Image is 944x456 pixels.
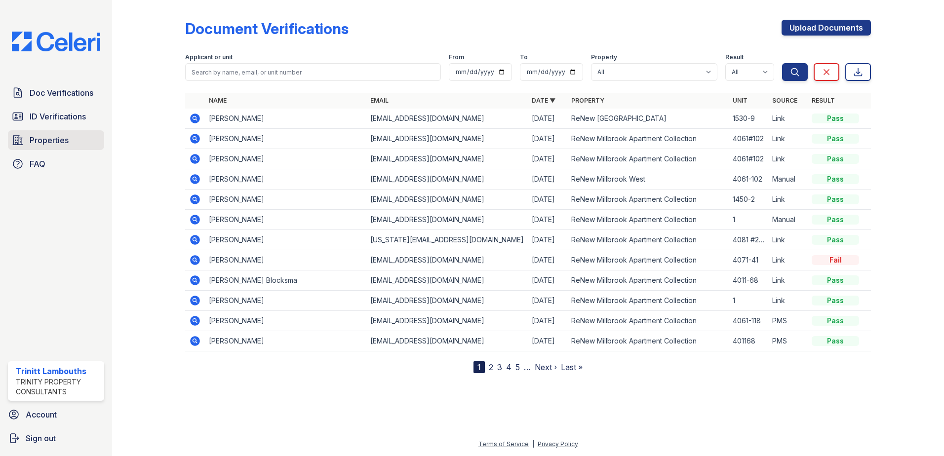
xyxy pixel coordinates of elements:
img: CE_Logo_Blue-a8612792a0a2168367f1c8372b55b34899dd931a85d93a1a3d3e32e68fde9ad4.png [4,32,108,51]
td: [DATE] [528,311,567,331]
td: [PERSON_NAME] Blocksma [205,270,366,291]
td: Link [768,190,808,210]
a: FAQ [8,154,104,174]
td: ReNew Millbrook West [567,169,729,190]
td: [DATE] [528,149,567,169]
a: Sign out [4,428,108,448]
td: [PERSON_NAME] [205,169,366,190]
div: | [532,440,534,448]
td: [DATE] [528,129,567,149]
td: 1530-9 [729,109,768,129]
td: [EMAIL_ADDRESS][DOMAIN_NAME] [366,149,528,169]
td: 1 [729,291,768,311]
a: Account [4,405,108,424]
span: Account [26,409,57,420]
div: Pass [812,154,859,164]
td: [EMAIL_ADDRESS][DOMAIN_NAME] [366,129,528,149]
td: 4081 #204 [729,230,768,250]
label: From [449,53,464,61]
td: [EMAIL_ADDRESS][DOMAIN_NAME] [366,169,528,190]
td: ReNew Millbrook Apartment Collection [567,230,729,250]
td: [EMAIL_ADDRESS][DOMAIN_NAME] [366,291,528,311]
div: Pass [812,275,859,285]
label: Result [725,53,744,61]
a: ID Verifications [8,107,104,126]
span: FAQ [30,158,45,170]
span: … [524,361,531,373]
td: ReNew [GEOGRAPHIC_DATA] [567,109,729,129]
td: [DATE] [528,210,567,230]
a: Last » [561,362,583,372]
td: 4011-68 [729,270,768,291]
td: 4061-102 [729,169,768,190]
div: Trinitt Lambouths [16,365,100,377]
span: Doc Verifications [30,87,93,99]
span: Properties [30,134,69,146]
td: 1 [729,210,768,230]
a: Name [209,97,227,104]
td: Manual [768,210,808,230]
a: Date ▼ [532,97,555,104]
a: Unit [733,97,747,104]
div: Pass [812,235,859,245]
span: ID Verifications [30,111,86,122]
td: [DATE] [528,331,567,351]
td: [PERSON_NAME] [205,190,366,210]
div: Pass [812,336,859,346]
a: 3 [497,362,502,372]
td: Link [768,270,808,291]
td: 4061-118 [729,311,768,331]
td: Manual [768,169,808,190]
div: Pass [812,215,859,225]
div: Fail [812,255,859,265]
td: [EMAIL_ADDRESS][DOMAIN_NAME] [366,210,528,230]
td: [DATE] [528,291,567,311]
div: Pass [812,114,859,123]
div: Document Verifications [185,20,349,38]
td: [EMAIL_ADDRESS][DOMAIN_NAME] [366,190,528,210]
a: Source [772,97,797,104]
td: Link [768,230,808,250]
td: [DATE] [528,169,567,190]
label: To [520,53,528,61]
a: Privacy Policy [538,440,578,448]
div: Pass [812,134,859,144]
a: Upload Documents [782,20,871,36]
span: Sign out [26,432,56,444]
a: Next › [535,362,557,372]
td: ReNew Millbrook Apartment Collection [567,250,729,270]
td: [PERSON_NAME] [205,230,366,250]
a: Email [370,97,389,104]
td: [US_STATE][EMAIL_ADDRESS][DOMAIN_NAME] [366,230,528,250]
td: ReNew Millbrook Apartment Collection [567,331,729,351]
td: Link [768,291,808,311]
td: ReNew Millbrook Apartment Collection [567,291,729,311]
td: [EMAIL_ADDRESS][DOMAIN_NAME] [366,270,528,291]
a: Terms of Service [478,440,529,448]
a: Result [812,97,835,104]
div: 1 [473,361,485,373]
td: [PERSON_NAME] [205,210,366,230]
td: [DATE] [528,270,567,291]
td: [DATE] [528,190,567,210]
a: Property [571,97,604,104]
td: 4061#102 [729,129,768,149]
td: [EMAIL_ADDRESS][DOMAIN_NAME] [366,109,528,129]
div: Trinity Property Consultants [16,377,100,397]
td: Link [768,109,808,129]
td: [EMAIL_ADDRESS][DOMAIN_NAME] [366,311,528,331]
a: Properties [8,130,104,150]
label: Applicant or unit [185,53,233,61]
td: 4071-41 [729,250,768,270]
td: [PERSON_NAME] [205,149,366,169]
div: Pass [812,174,859,184]
td: 401168 [729,331,768,351]
td: [DATE] [528,109,567,129]
td: ReNew Millbrook Apartment Collection [567,190,729,210]
td: [PERSON_NAME] [205,129,366,149]
td: 1450-2 [729,190,768,210]
a: 4 [506,362,511,372]
input: Search by name, email, or unit number [185,63,441,81]
td: Link [768,129,808,149]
